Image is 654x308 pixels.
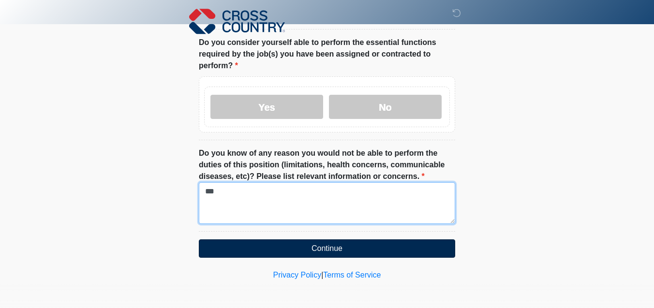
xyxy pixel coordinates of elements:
[273,271,322,279] a: Privacy Policy
[199,37,455,72] label: Do you consider yourself able to perform the essential functions required by the job(s) you have ...
[329,95,442,119] label: No
[210,95,323,119] label: Yes
[189,7,285,35] img: Cross Country Logo
[321,271,323,279] a: |
[323,271,381,279] a: Terms of Service
[199,239,455,258] button: Continue
[199,147,455,182] label: Do you know of any reason you would not be able to perform the duties of this position (limitatio...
